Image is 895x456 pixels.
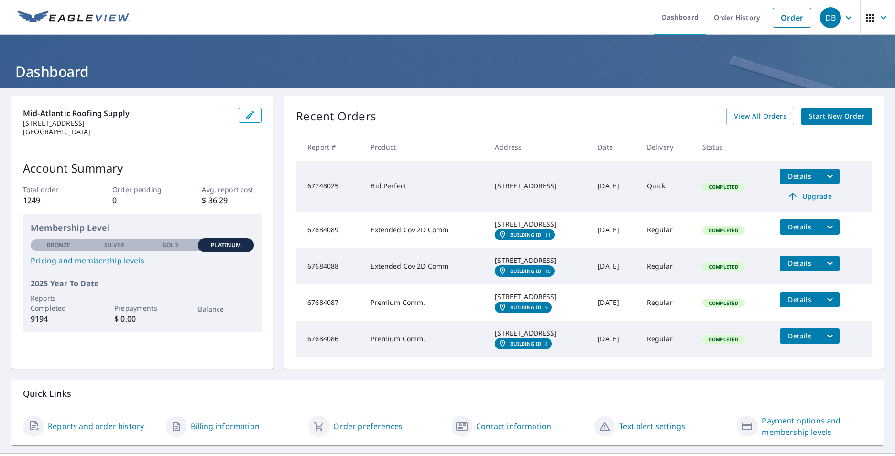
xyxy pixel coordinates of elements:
[296,248,363,284] td: 67684088
[639,212,695,248] td: Regular
[510,232,541,238] em: Building ID
[495,328,582,338] div: [STREET_ADDRESS]
[726,108,794,125] a: View All Orders
[198,304,254,314] p: Balance
[734,110,786,122] span: View All Orders
[695,133,772,161] th: Status
[363,321,487,357] td: Premium Comm.
[23,195,83,206] p: 1249
[363,212,487,248] td: Extended Cov 2D Comm
[296,108,376,125] p: Recent Orders
[786,172,814,181] span: Details
[112,185,172,195] p: Order pending
[23,388,872,400] p: Quick Links
[23,119,231,128] p: [STREET_ADDRESS]
[703,227,744,234] span: Completed
[23,185,83,195] p: Total order
[296,284,363,321] td: 67684087
[333,421,403,432] a: Order preferences
[590,284,639,321] td: [DATE]
[363,161,487,212] td: Bid Perfect
[639,248,695,284] td: Regular
[114,313,170,325] p: $ 0.00
[112,195,172,206] p: 0
[495,229,555,240] a: Building ID11
[31,255,254,266] a: Pricing and membership levels
[495,292,582,302] div: [STREET_ADDRESS]
[820,328,840,344] button: filesDropdownBtn-67684086
[590,321,639,357] td: [DATE]
[780,328,820,344] button: detailsBtn-67684086
[104,241,124,250] p: Silver
[639,321,695,357] td: Regular
[31,278,254,289] p: 2025 Year To Date
[820,7,841,28] div: DB
[23,160,262,177] p: Account Summary
[47,241,71,250] p: Bronze
[820,219,840,235] button: filesDropdownBtn-67684089
[762,415,872,438] a: Payment options and membership levels
[590,248,639,284] td: [DATE]
[31,293,87,313] p: Reports Completed
[495,181,582,191] div: [STREET_ADDRESS]
[495,302,552,313] a: Building ID9
[510,304,541,310] em: Building ID
[773,8,811,28] a: Order
[820,256,840,271] button: filesDropdownBtn-67684088
[780,292,820,307] button: detailsBtn-67684087
[786,331,814,340] span: Details
[495,256,582,265] div: [STREET_ADDRESS]
[590,161,639,212] td: [DATE]
[23,128,231,136] p: [GEOGRAPHIC_DATA]
[639,284,695,321] td: Regular
[31,313,87,325] p: 9194
[296,321,363,357] td: 67684086
[820,169,840,184] button: filesDropdownBtn-67748025
[495,338,552,349] a: Building ID8
[191,421,260,432] a: Billing information
[809,110,864,122] span: Start New Order
[487,133,590,161] th: Address
[363,248,487,284] td: Extended Cov 2D Comm
[211,241,241,250] p: Platinum
[162,241,178,250] p: Gold
[495,265,555,277] a: Building ID10
[17,11,130,25] img: EV Logo
[703,263,744,270] span: Completed
[31,221,254,234] p: Membership Level
[495,219,582,229] div: [STREET_ADDRESS]
[476,421,551,432] a: Contact information
[703,336,744,343] span: Completed
[801,108,872,125] a: Start New Order
[296,212,363,248] td: 67684089
[296,133,363,161] th: Report #
[786,222,814,231] span: Details
[11,62,884,81] h1: Dashboard
[786,259,814,268] span: Details
[296,161,363,212] td: 67748025
[48,421,144,432] a: Reports and order history
[820,292,840,307] button: filesDropdownBtn-67684087
[202,195,262,206] p: $ 36.29
[510,341,541,347] em: Building ID
[780,189,840,204] a: Upgrade
[363,133,487,161] th: Product
[786,191,834,202] span: Upgrade
[363,284,487,321] td: Premium Comm.
[639,161,695,212] td: Quick
[510,268,541,274] em: Building ID
[590,212,639,248] td: [DATE]
[780,256,820,271] button: detailsBtn-67684088
[590,133,639,161] th: Date
[114,303,170,313] p: Prepayments
[202,185,262,195] p: Avg. report cost
[619,421,685,432] a: Text alert settings
[639,133,695,161] th: Delivery
[780,219,820,235] button: detailsBtn-67684089
[23,108,231,119] p: Mid-Atlantic Roofing Supply
[780,169,820,184] button: detailsBtn-67748025
[703,300,744,306] span: Completed
[703,184,744,190] span: Completed
[786,295,814,304] span: Details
